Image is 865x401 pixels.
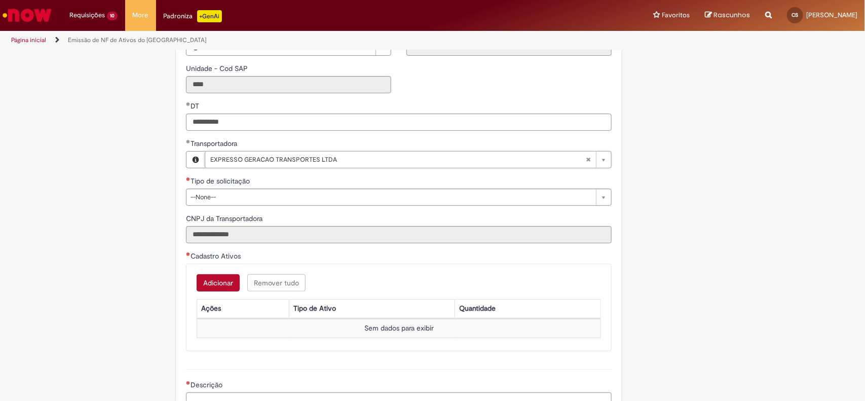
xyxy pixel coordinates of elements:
input: Unidade - Cod SAP [186,76,391,93]
span: Favoritos [662,10,690,20]
th: Quantidade [455,299,601,318]
span: Requisições [69,10,105,20]
span: Cadastro Ativos [191,251,243,261]
th: Ações [197,299,289,318]
td: Sem dados para exibir [197,319,601,338]
span: Tipo de solicitação [191,176,252,186]
span: Necessários [186,252,191,256]
abbr: Limpar campo Transportadora [581,152,596,168]
span: Rascunhos [713,10,750,20]
input: CNPJ da Transportadora [186,226,612,243]
span: --None-- [191,189,591,205]
a: Página inicial [11,36,46,44]
ul: Trilhas de página [8,31,569,50]
img: ServiceNow [1,5,53,25]
span: Somente leitura - Unidade - Cod SAP [186,64,250,73]
span: Necessários [186,381,191,385]
span: Somente leitura - CNPJ da Transportadora [186,214,265,223]
span: CS [792,12,799,18]
span: EXPRESSO GERACAO TRANSPORTES LTDA [210,152,586,168]
button: Transportadora, Visualizar este registro EXPRESSO GERACAO TRANSPORTES LTDA [186,152,205,168]
div: Padroniza [164,10,222,22]
span: [PERSON_NAME] [806,11,857,19]
p: +GenAi [197,10,222,22]
span: Necessários [186,177,191,181]
span: More [133,10,148,20]
span: Descrição [191,380,224,389]
span: Obrigatório Preenchido [186,139,191,143]
span: Somente leitura - DT [191,101,201,111]
span: 10 [107,12,118,20]
a: EXPRESSO GERACAO TRANSPORTES LTDALimpar campo Transportadora [205,152,611,168]
label: Somente leitura - Unidade - Cod SAP [186,63,250,74]
span: Necessários - Transportadora [191,139,239,148]
th: Tipo de Ativo [289,299,455,318]
a: Rascunhos [705,11,750,20]
button: Add a row for Cadastro Ativos [197,274,240,291]
input: DT [186,114,612,131]
span: Obrigatório Preenchido [186,102,191,106]
a: Emissão de NF de Ativos do [GEOGRAPHIC_DATA] [68,36,206,44]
